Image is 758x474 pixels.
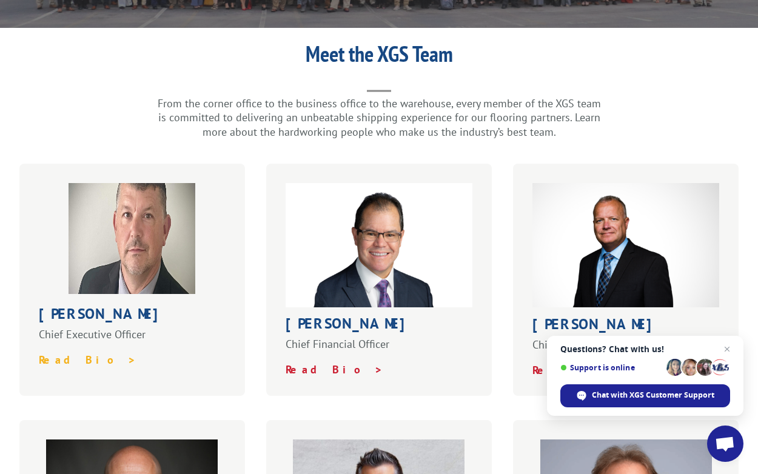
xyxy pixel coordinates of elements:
[286,316,472,337] h1: [PERSON_NAME]
[136,43,622,71] h1: Meet the XGS Team
[560,363,662,372] span: Support is online
[707,426,743,462] div: Open chat
[286,183,472,307] img: Roger_Silva
[532,363,630,377] a: Read Bio >
[560,344,730,354] span: Questions? Chat with us!
[532,338,719,363] p: Chief Operating Officer
[720,342,734,356] span: Close chat
[532,183,719,307] img: Greg Laminack
[39,307,226,327] h1: [PERSON_NAME]
[560,384,730,407] div: Chat with XGS Customer Support
[286,337,472,362] p: Chief Financial Officer
[69,183,195,295] img: bobkenna-profilepic
[286,362,383,376] a: Read Bio >
[592,390,714,401] span: Chat with XGS Customer Support
[532,315,662,333] strong: [PERSON_NAME]
[39,327,226,353] p: Chief Executive Officer
[136,96,622,139] p: From the corner office to the business office to the warehouse, every member of the XGS team is c...
[39,353,136,367] a: Read Bio >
